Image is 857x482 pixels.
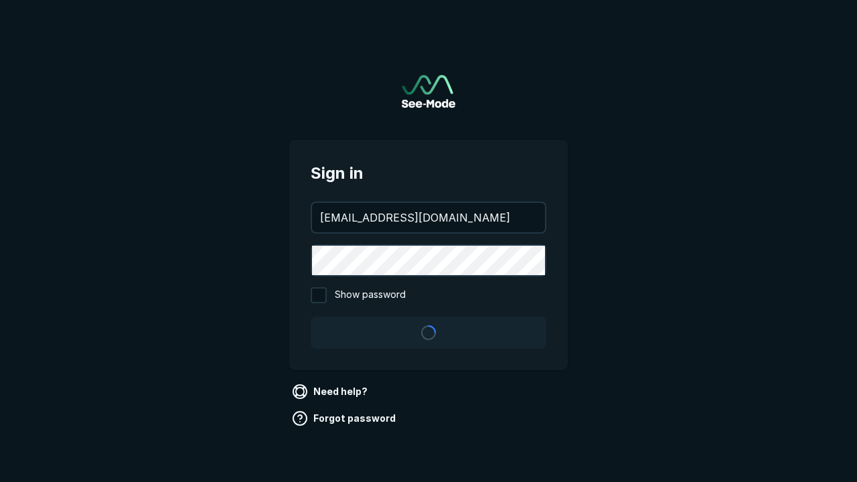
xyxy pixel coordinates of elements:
span: Sign in [311,161,546,185]
a: Need help? [289,381,373,402]
a: Go to sign in [402,75,455,108]
input: your@email.com [312,203,545,232]
span: Show password [335,287,406,303]
a: Forgot password [289,408,401,429]
img: See-Mode Logo [402,75,455,108]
